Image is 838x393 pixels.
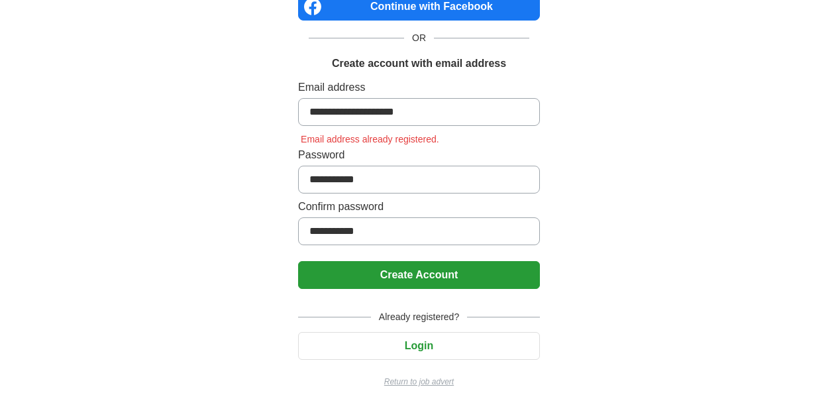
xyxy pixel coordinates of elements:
a: Return to job advert [298,376,540,388]
h1: Create account with email address [332,56,506,72]
label: Confirm password [298,199,540,215]
span: Email address already registered. [298,134,442,144]
span: Already registered? [371,310,467,324]
button: Create Account [298,261,540,289]
label: Email address [298,80,540,95]
label: Password [298,147,540,163]
button: Login [298,332,540,360]
a: Login [298,340,540,351]
span: OR [404,31,434,45]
